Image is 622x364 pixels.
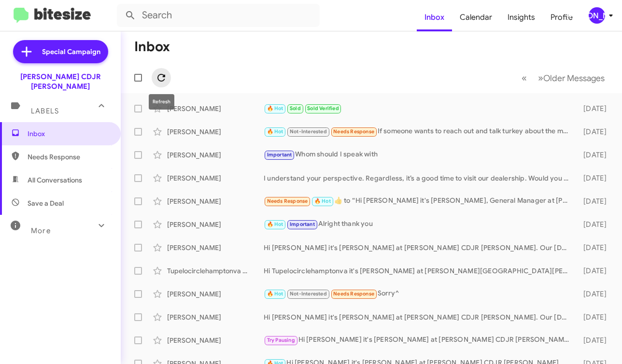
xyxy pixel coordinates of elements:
[167,336,264,345] div: [PERSON_NAME]
[267,291,283,297] span: 🔥 Hot
[264,126,575,137] div: If someone wants to reach out and talk turkey about the manual transmission equipped inventory th...
[117,4,320,27] input: Search
[167,150,264,160] div: [PERSON_NAME]
[522,72,527,84] span: «
[28,175,82,185] span: All Conversations
[314,198,331,204] span: 🔥 Hot
[31,226,51,235] span: More
[575,289,614,299] div: [DATE]
[134,39,170,55] h1: Inbox
[575,196,614,206] div: [DATE]
[575,150,614,160] div: [DATE]
[417,3,452,31] a: Inbox
[264,266,575,276] div: Hi Tupelocirclehamptonva it's [PERSON_NAME] at [PERSON_NAME][GEOGRAPHIC_DATA][PERSON_NAME]. Our [...
[575,104,614,113] div: [DATE]
[516,68,610,88] nav: Page navigation example
[28,198,64,208] span: Save a Deal
[575,127,614,137] div: [DATE]
[264,196,575,207] div: ​👍​ to “ Hi [PERSON_NAME] it's [PERSON_NAME], General Manager at [PERSON_NAME] CDJR [PERSON_NAME]...
[167,220,264,229] div: [PERSON_NAME]
[333,128,374,135] span: Needs Response
[267,221,283,227] span: 🔥 Hot
[580,7,611,24] button: [PERSON_NAME]
[267,198,308,204] span: Needs Response
[167,173,264,183] div: [PERSON_NAME]
[264,312,575,322] div: Hi [PERSON_NAME] it's [PERSON_NAME] at [PERSON_NAME] CDJR [PERSON_NAME]. Our [DATE] Sales Event s...
[264,149,575,160] div: Whom should I speak with
[589,7,605,24] div: [PERSON_NAME]
[264,243,575,252] div: Hi [PERSON_NAME] it's [PERSON_NAME] at [PERSON_NAME] CDJR [PERSON_NAME]. Our [DATE] Sales Event s...
[264,219,575,230] div: Alright thank you
[500,3,543,31] a: Insights
[264,173,575,183] div: I understand your perspective. Regardless, it’s a good time to visit our dealership. Would you li...
[28,129,110,139] span: Inbox
[290,291,327,297] span: Not-Interested
[452,3,500,31] a: Calendar
[31,107,59,115] span: Labels
[167,266,264,276] div: Tupelocirclehamptonva [PERSON_NAME]
[267,152,292,158] span: Important
[307,105,339,112] span: Sold Verified
[575,312,614,322] div: [DATE]
[290,221,315,227] span: Important
[290,128,327,135] span: Not-Interested
[575,243,614,252] div: [DATE]
[543,73,605,84] span: Older Messages
[575,336,614,345] div: [DATE]
[575,173,614,183] div: [DATE]
[290,105,301,112] span: Sold
[538,72,543,84] span: »
[267,105,283,112] span: 🔥 Hot
[532,68,610,88] button: Next
[42,47,100,56] span: Special Campaign
[167,289,264,299] div: [PERSON_NAME]
[13,40,108,63] a: Special Campaign
[543,3,580,31] a: Profile
[267,128,283,135] span: 🔥 Hot
[28,152,110,162] span: Needs Response
[333,291,374,297] span: Needs Response
[167,127,264,137] div: [PERSON_NAME]
[149,94,174,110] div: Refresh
[167,196,264,206] div: [PERSON_NAME]
[167,104,264,113] div: [PERSON_NAME]
[516,68,533,88] button: Previous
[264,335,575,346] div: Hi [PERSON_NAME] it's [PERSON_NAME] at [PERSON_NAME] CDJR [PERSON_NAME]. Our [DATE] Sales Event s...
[167,243,264,252] div: [PERSON_NAME]
[264,288,575,299] div: Sorry^
[575,220,614,229] div: [DATE]
[167,312,264,322] div: [PERSON_NAME]
[267,337,295,343] span: Try Pausing
[575,266,614,276] div: [DATE]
